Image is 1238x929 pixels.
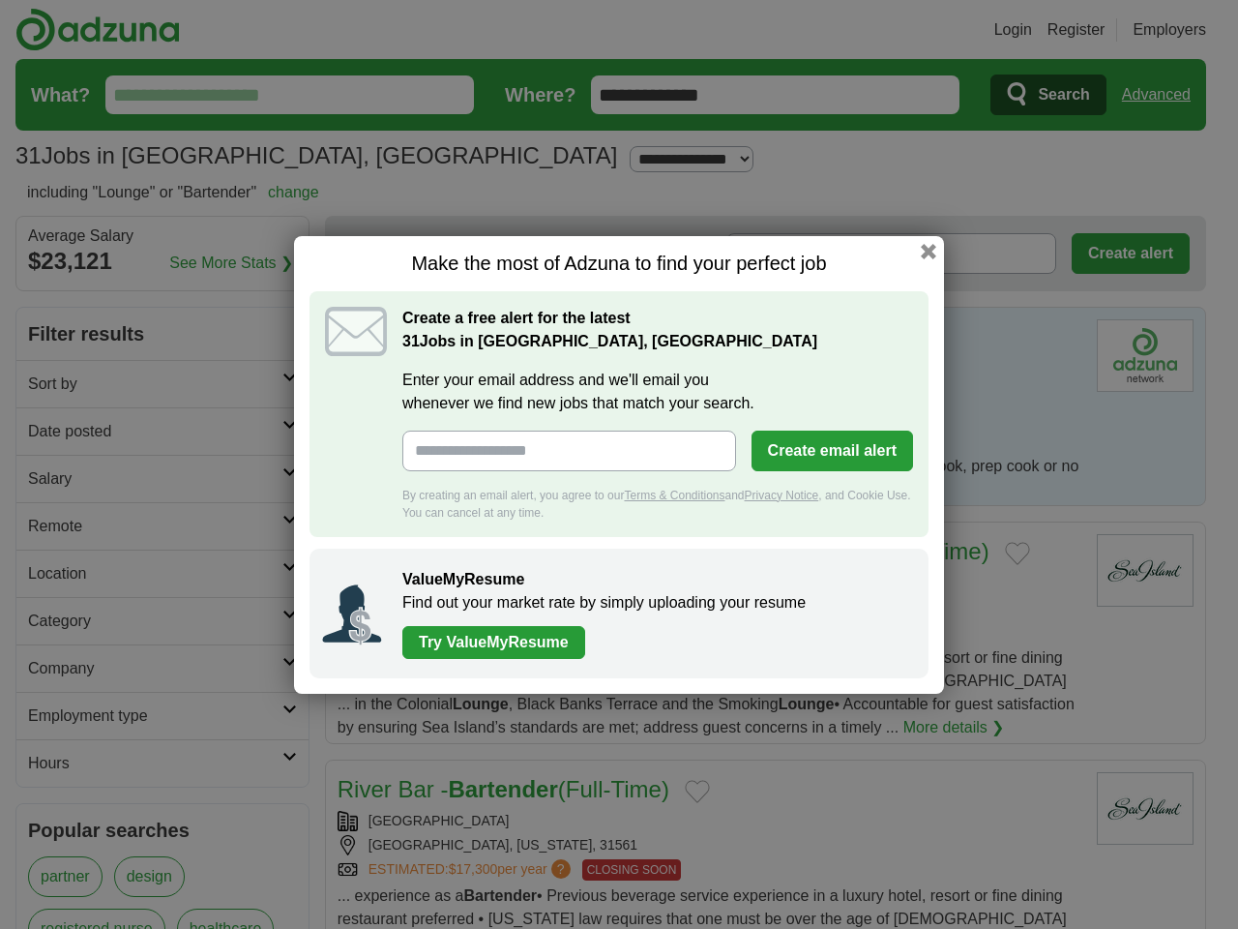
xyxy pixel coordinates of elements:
[402,626,585,659] a: Try ValueMyResume
[325,307,387,356] img: icon_email.svg
[752,431,913,471] button: Create email alert
[402,333,817,349] strong: Jobs in [GEOGRAPHIC_DATA], [GEOGRAPHIC_DATA]
[402,591,909,614] p: Find out your market rate by simply uploading your resume
[309,252,928,276] h1: Make the most of Adzuna to find your perfect job
[402,330,420,353] span: 31
[402,487,913,522] div: By creating an email alert, you agree to our and , and Cookie Use. You can cancel at any time.
[402,568,909,591] h2: ValueMyResume
[624,489,724,502] a: Terms & Conditions
[402,369,913,415] label: Enter your email address and we'll email you whenever we find new jobs that match your search.
[745,489,819,502] a: Privacy Notice
[402,307,913,353] h2: Create a free alert for the latest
